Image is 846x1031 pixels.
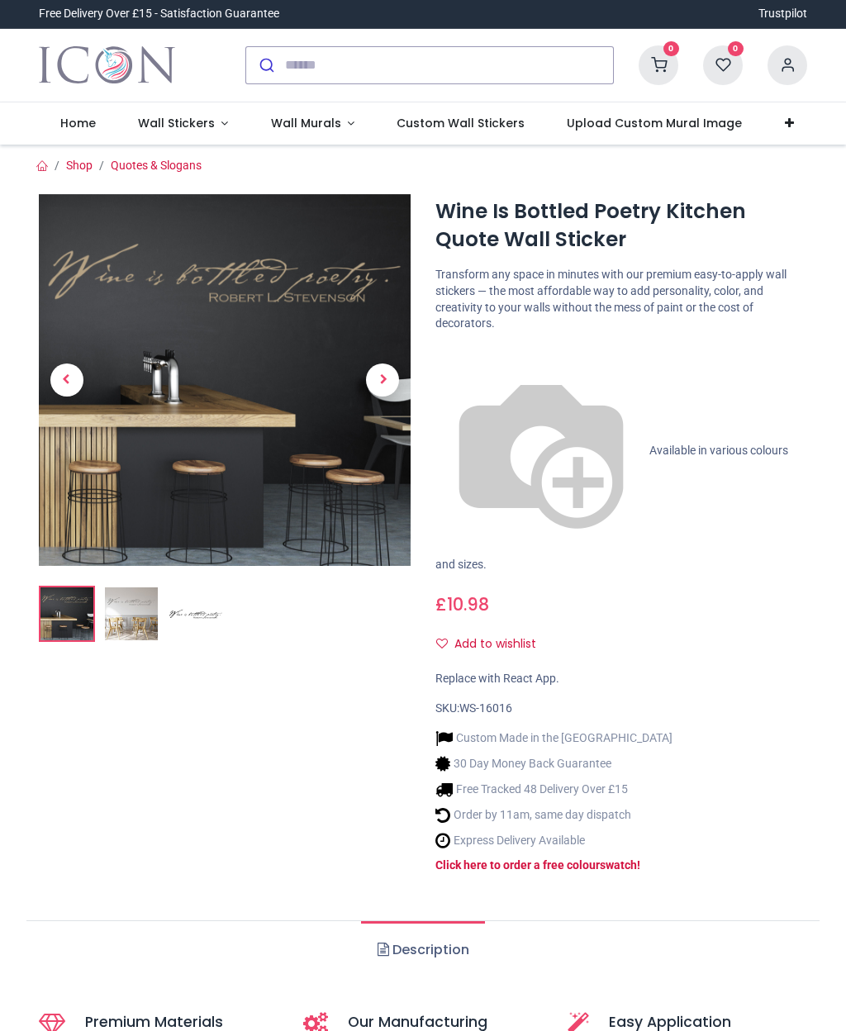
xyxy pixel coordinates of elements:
a: Description [361,921,484,979]
span: Wall Murals [271,115,341,131]
button: Submit [246,47,285,83]
a: swatch [600,858,637,872]
a: 0 [639,57,678,70]
button: Add to wishlistAdd to wishlist [435,630,550,658]
a: Quotes & Slogans [111,159,202,172]
span: Previous [50,363,83,397]
a: Trustpilot [758,6,807,22]
span: Custom Wall Stickers [397,115,525,131]
a: Logo of Icon Wall Stickers [39,42,175,88]
span: £ [435,592,489,616]
a: Wall Stickers [116,102,250,145]
span: Wall Stickers [138,115,215,131]
span: Home [60,115,96,131]
li: Express Delivery Available [435,832,673,849]
li: Order by 11am, same day dispatch [435,806,673,824]
li: Free Tracked 48 Delivery Over £15 [435,781,673,798]
a: Click here to order a free colour [435,858,600,872]
span: Upload Custom Mural Image [567,115,742,131]
h1: Wine Is Bottled Poetry Kitchen Quote Wall Sticker [435,197,807,254]
a: Next [355,249,411,510]
a: Wall Murals [250,102,376,145]
span: 10.98 [447,592,489,616]
div: Replace with React App. [435,671,807,687]
a: Previous [39,249,95,510]
div: SKU: [435,701,807,717]
span: WS-16016 [459,701,512,715]
a: 0 [703,57,743,70]
li: Custom Made in the [GEOGRAPHIC_DATA] [435,729,673,747]
img: color-wheel.png [435,345,647,557]
sup: 0 [728,41,744,57]
img: Wine Is Bottled Poetry Kitchen Quote Wall Sticker [39,194,411,566]
span: Available in various colours and sizes. [435,443,788,570]
p: Transform any space in minutes with our premium easy-to-apply wall stickers — the most affordable... [435,267,807,331]
img: WS-16016-03 [169,587,222,640]
li: 30 Day Money Back Guarantee [435,755,673,772]
span: Next [366,363,399,397]
a: Shop [66,159,93,172]
a: ! [637,858,640,872]
div: Free Delivery Over £15 - Satisfaction Guarantee [39,6,279,22]
i: Add to wishlist [436,638,448,649]
img: Wine Is Bottled Poetry Kitchen Quote Wall Sticker [40,587,93,640]
img: WS-16016-02 [105,587,158,640]
sup: 0 [663,41,679,57]
img: Icon Wall Stickers [39,42,175,88]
